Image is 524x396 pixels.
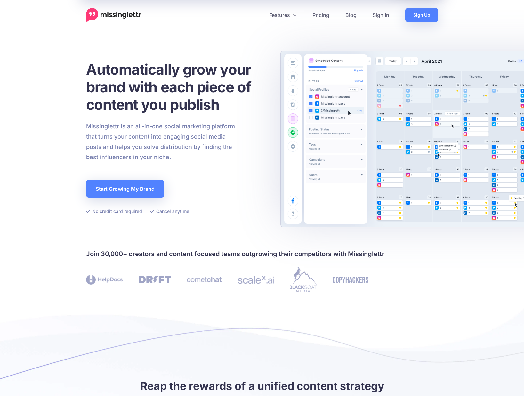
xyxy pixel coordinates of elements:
[86,180,164,198] a: Start Growing My Brand
[365,8,397,22] a: Sign In
[86,8,141,22] a: Home
[337,8,365,22] a: Blog
[261,8,304,22] a: Features
[86,249,438,259] h4: Join 30,000+ creators and content focused teams outgrowing their competitors with Missinglettr
[86,207,142,215] li: No credit card required
[405,8,438,22] a: Sign Up
[304,8,337,22] a: Pricing
[86,121,235,162] p: Missinglettr is an all-in-one social marketing platform that turns your content into engaging soc...
[86,379,438,393] h2: Reap the rewards of a unified content strategy
[86,61,267,113] h1: Automatically grow your brand with each piece of content you publish
[150,207,189,215] li: Cancel anytime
